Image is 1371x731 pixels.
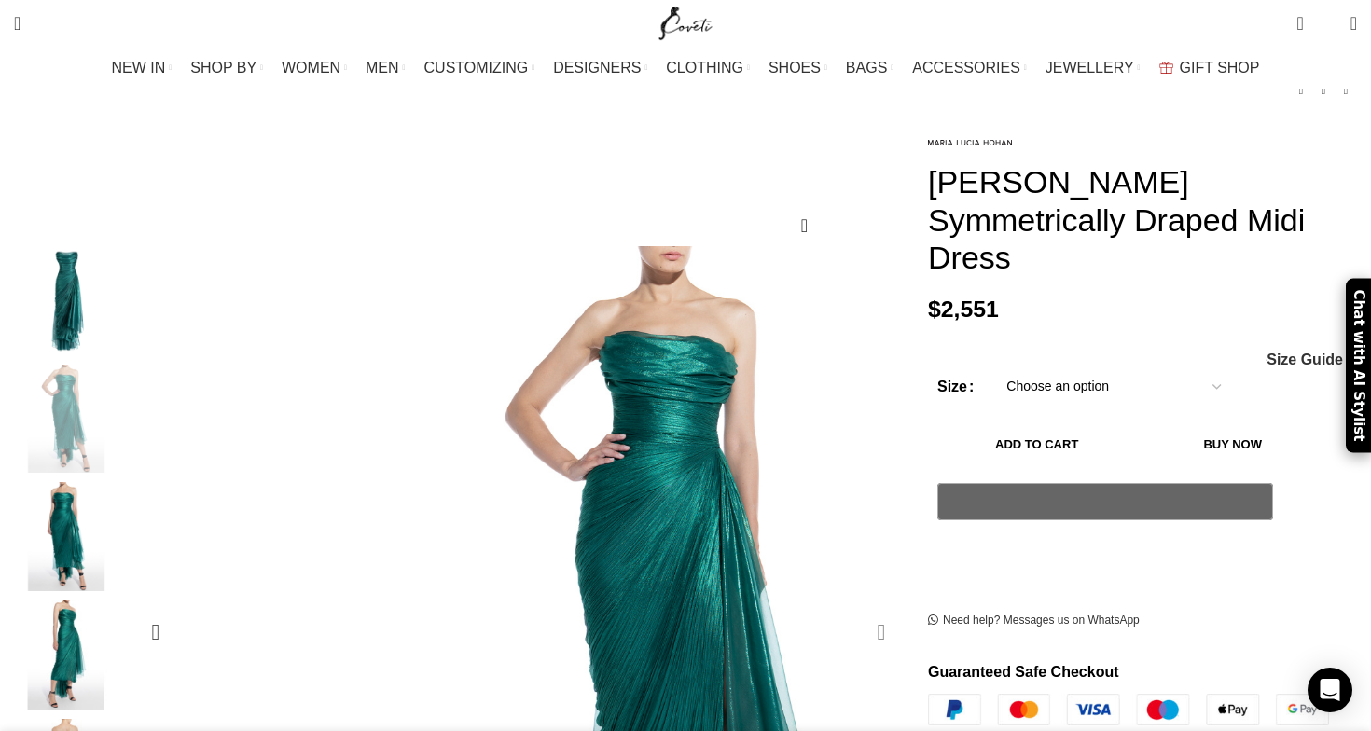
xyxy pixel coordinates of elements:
[5,49,1366,87] div: Main navigation
[937,425,1136,464] button: Add to cart
[912,49,1027,87] a: ACCESSORIES
[366,59,399,76] span: MEN
[9,482,123,600] div: 3 / 5
[769,59,821,76] span: SHOES
[9,246,123,365] div: 1 / 5
[666,59,743,76] span: CLOTHING
[1046,49,1141,87] a: JEWELLERY
[928,297,999,322] bdi: 2,551
[1159,49,1260,87] a: GIFT SHOP
[928,664,1119,680] strong: Guaranteed Safe Checkout
[190,49,263,87] a: SHOP BY
[1046,59,1134,76] span: JEWELLERY
[934,531,1277,575] iframe: Secure express checkout frame
[1145,425,1320,464] button: Buy now
[1318,5,1336,42] div: My Wishlist
[1290,79,1312,102] a: Previous product
[846,59,887,76] span: BAGS
[666,49,750,87] a: CLOTHING
[928,614,1140,628] a: Need help? Messages us on WhatsApp
[9,600,123,710] img: Maria Lucia Hohan Luise Symmetrically Draped Midi Dress
[424,59,529,76] span: CUSTOMIZING
[9,482,123,591] img: Maria Lucia Hohan dress
[1298,9,1312,23] span: 0
[858,609,905,655] div: Next slide
[937,375,974,399] label: Size
[937,483,1273,520] button: Pay with GPay
[928,694,1329,725] img: guaranteed-safe-checkout-bordered.j
[132,609,179,655] div: Previous slide
[553,49,647,87] a: DESIGNERS
[366,49,405,87] a: MEN
[5,5,30,42] a: Search
[928,140,1012,145] img: Maria Lucia Hohan
[9,246,123,355] img: Maria Lucia Hohan gown
[1322,19,1336,33] span: 0
[112,59,166,76] span: NEW IN
[424,49,535,87] a: CUSTOMIZING
[1266,352,1343,367] a: Size Guide
[928,163,1357,277] h1: [PERSON_NAME] Symmetrically Draped Midi Dress
[1267,352,1343,367] span: Size Guide
[1308,668,1352,712] div: Open Intercom Messenger
[282,59,340,76] span: WOMEN
[769,49,827,87] a: SHOES
[846,49,893,87] a: BAGS
[1287,5,1312,42] a: 0
[190,59,256,76] span: SHOP BY
[282,49,347,87] a: WOMEN
[655,14,717,30] a: Site logo
[9,365,123,474] img: Maria Lucia Hohan Dresses
[1159,62,1173,74] img: GiftBag
[9,600,123,719] div: 4 / 5
[553,59,641,76] span: DESIGNERS
[928,297,941,322] span: $
[1180,59,1260,76] span: GIFT SHOP
[112,49,173,87] a: NEW IN
[1335,79,1357,102] a: Next product
[9,365,123,483] div: 2 / 5
[912,59,1020,76] span: ACCESSORIES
